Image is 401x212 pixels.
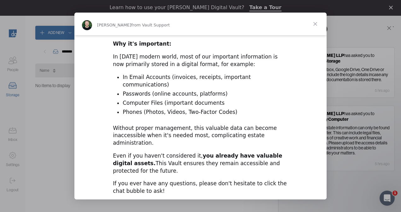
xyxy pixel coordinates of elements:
[113,125,288,147] div: Without proper management, this valuable data can become inaccessible when it's needed most, comp...
[249,4,282,11] a: Take a Tour
[113,180,288,195] div: If you ever have any questions, please don't hesitate to click the chat bubble to ask!
[304,13,327,35] span: Close
[113,153,282,166] b: you already have valuable digital assets.
[131,23,170,27] span: from Vault Support
[113,152,288,175] div: Even if you haven't considered it, This Vault ensures they remain accessible and protected for th...
[109,4,244,11] div: Learn how to use your [PERSON_NAME] Digital Vault?
[123,99,288,107] li: Computer Files (important documents
[113,53,288,68] div: In [DATE] modern world, most of our important information is now primarily stored in a digital fo...
[389,6,395,9] div: Close
[97,23,131,27] span: [PERSON_NAME]
[113,41,171,47] b: Why it's important:
[123,109,288,116] li: Phones (Photos, Videos, Two-Factor Codes)
[123,74,288,89] li: In Email Accounts (invoices, receipts, important communications)
[123,90,288,98] li: Passwords (online accounts, platforms)
[82,20,92,30] img: Profile image for Dylan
